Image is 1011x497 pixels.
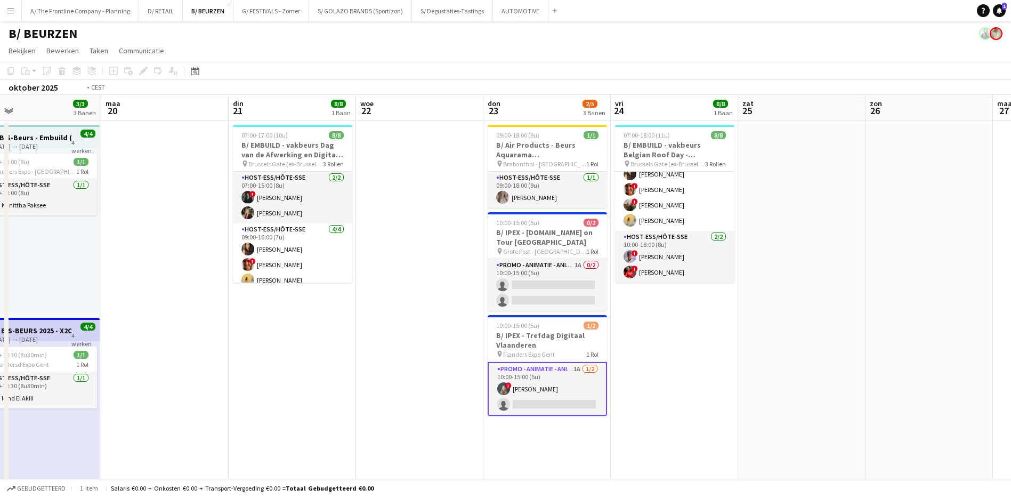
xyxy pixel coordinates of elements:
[233,1,309,21] button: G/ FESTIVALS - Zomer
[76,484,102,492] span: 1 item
[115,44,168,58] a: Communicatie
[990,27,1002,40] app-user-avatar: Anntje Peeters
[979,27,992,40] app-user-avatar: Tess Wouters
[111,484,374,492] div: Salaris €0.00 + Onkosten €0.00 + Transport-vergoeding €0.00 =
[139,1,183,21] button: D/ RETAIL
[993,4,1006,17] a: 1
[412,1,493,21] button: S/ Degustaties-Tastings
[9,26,77,42] h1: B/ BEURZEN
[90,46,108,55] span: Taken
[309,1,412,21] button: S/ GOLAZO BRANDS (Sportizon)
[1002,3,1007,10] span: 1
[91,83,105,91] div: CEST
[46,46,79,55] span: Bewerken
[17,485,66,492] span: Gebudgetteerd
[22,1,139,21] button: A/ The Frontline Company - Planning
[493,1,548,21] button: AUTOMOTIVE
[183,1,233,21] button: B/ BEURZEN
[9,46,36,55] span: Bekijken
[9,82,58,93] div: oktober 2025
[5,483,67,494] button: Gebudgetteerd
[119,46,164,55] span: Communicatie
[42,44,83,58] a: Bewerken
[85,44,112,58] a: Taken
[286,484,374,492] span: Totaal gebudgetteerd €0.00
[4,44,40,58] a: Bekijken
